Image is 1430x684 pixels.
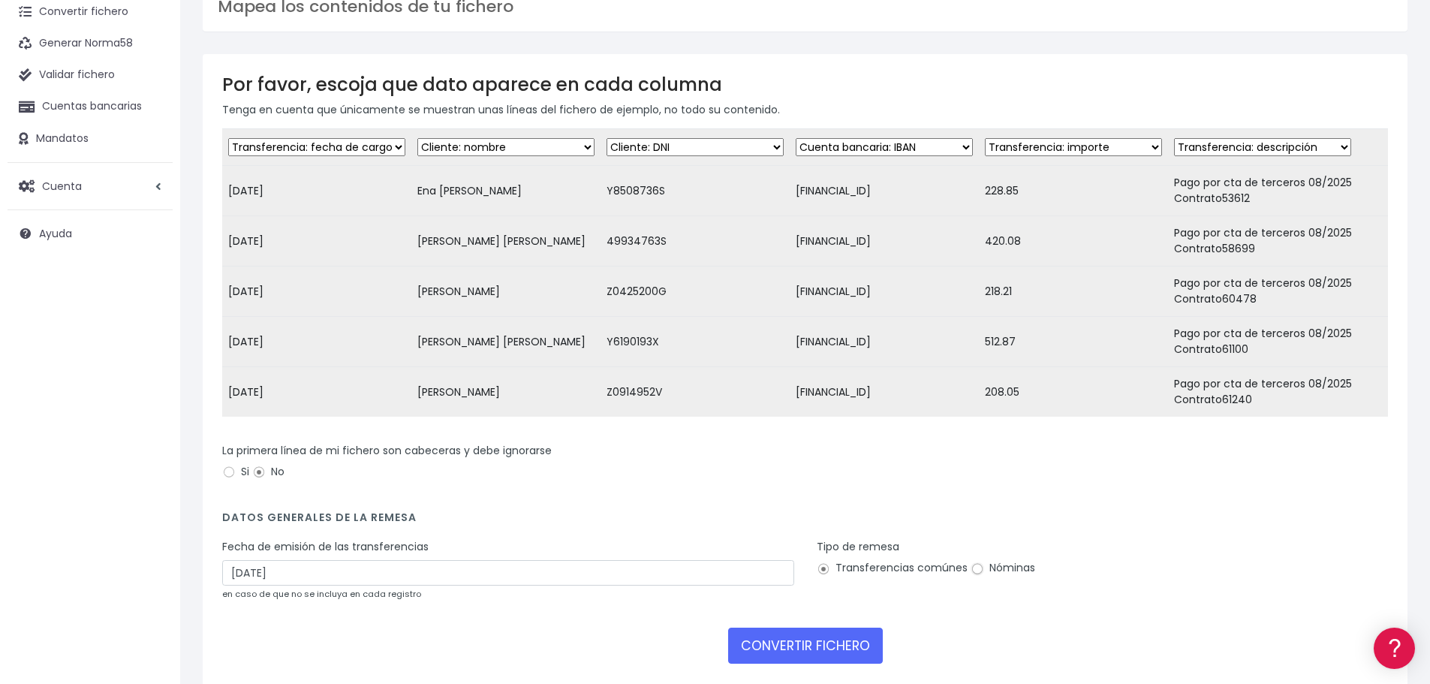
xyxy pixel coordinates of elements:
[15,360,285,375] div: Programadores
[601,367,790,417] td: Z0914952V
[15,128,285,151] a: Información general
[8,91,173,122] a: Cuentas bancarias
[15,260,285,283] a: Perfiles de empresas
[817,539,899,555] label: Tipo de remesa
[222,101,1388,118] p: Tenga en cuenta que únicamente se muestran unas líneas del fichero de ejemplo, no todo su contenido.
[8,28,173,59] a: Generar Norma58
[15,104,285,119] div: Información general
[411,166,601,216] td: Ena [PERSON_NAME]
[790,367,979,417] td: [FINANCIAL_ID]
[790,267,979,317] td: [FINANCIAL_ID]
[971,560,1035,576] label: Nóminas
[222,539,429,555] label: Fecha de emisión de las transferencias
[8,218,173,249] a: Ayuda
[601,166,790,216] td: Y8508736S
[222,216,411,267] td: [DATE]
[222,166,411,216] td: [DATE]
[601,216,790,267] td: 49934763S
[601,267,790,317] td: Z0425200G
[206,432,289,447] a: POWERED BY ENCHANT
[1168,166,1388,216] td: Pago por cta de terceros 08/2025 Contrato53612
[252,464,284,480] label: No
[8,123,173,155] a: Mandatos
[15,166,285,180] div: Convertir ficheros
[790,216,979,267] td: [FINANCIAL_ID]
[979,367,1168,417] td: 208.05
[979,317,1168,367] td: 512.87
[1168,267,1388,317] td: Pago por cta de terceros 08/2025 Contrato60478
[790,166,979,216] td: [FINANCIAL_ID]
[222,317,411,367] td: [DATE]
[222,74,1388,95] h3: Por favor, escoja que dato aparece en cada columna
[411,267,601,317] td: [PERSON_NAME]
[15,190,285,213] a: Formatos
[8,170,173,202] a: Cuenta
[728,628,883,664] button: CONVERTIR FICHERO
[222,443,552,459] label: La primera línea de mi fichero son cabeceras y debe ignorarse
[1168,367,1388,417] td: Pago por cta de terceros 08/2025 Contrato61240
[411,216,601,267] td: [PERSON_NAME] [PERSON_NAME]
[979,216,1168,267] td: 420.08
[411,317,601,367] td: [PERSON_NAME] [PERSON_NAME]
[39,226,72,241] span: Ayuda
[979,166,1168,216] td: 228.85
[222,588,421,600] small: en caso de que no se incluya en cada registro
[1168,317,1388,367] td: Pago por cta de terceros 08/2025 Contrato61100
[411,367,601,417] td: [PERSON_NAME]
[15,384,285,407] a: API
[790,317,979,367] td: [FINANCIAL_ID]
[979,267,1168,317] td: 218.21
[222,511,1388,532] h4: Datos generales de la remesa
[42,178,82,193] span: Cuenta
[817,560,968,576] label: Transferencias comúnes
[15,322,285,345] a: General
[15,298,285,312] div: Facturación
[222,367,411,417] td: [DATE]
[1168,216,1388,267] td: Pago por cta de terceros 08/2025 Contrato58699
[8,59,173,91] a: Validar fichero
[15,402,285,428] button: Contáctanos
[15,213,285,237] a: Problemas habituales
[222,267,411,317] td: [DATE]
[601,317,790,367] td: Y6190193X
[15,237,285,260] a: Videotutoriales
[222,464,249,480] label: Si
